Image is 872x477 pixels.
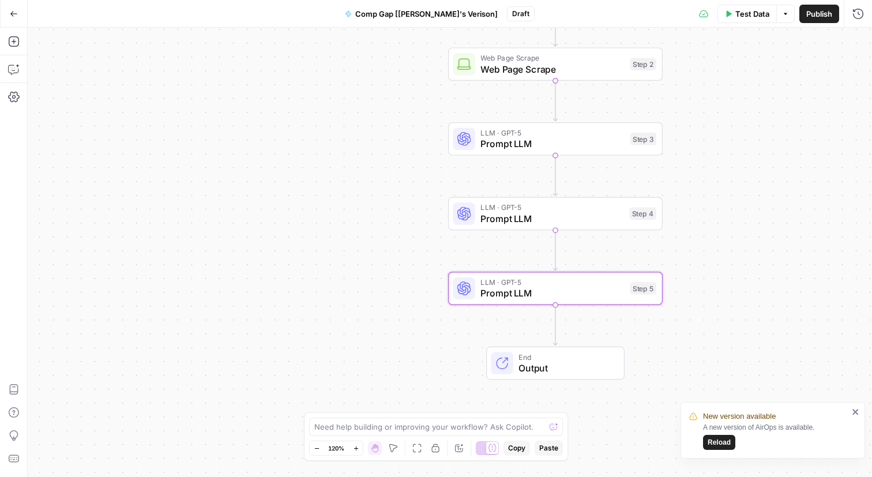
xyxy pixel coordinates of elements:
button: Copy [503,441,530,456]
span: Web Page Scrape [480,62,625,76]
div: A new version of AirOps is available. [703,422,848,450]
g: Edge from step_2 to step_3 [553,81,557,121]
span: Prompt LLM [480,137,625,151]
button: Comp Gap [[PERSON_NAME]'s Verison] [338,5,505,23]
span: Draft [512,9,529,19]
span: Copy [508,443,525,453]
span: New version available [703,411,776,422]
div: LLM · GPT-5Prompt LLMStep 4 [448,197,663,231]
div: Step 4 [629,208,656,220]
div: Web Page ScrapeWeb Page ScrapeStep 2 [448,47,663,81]
div: Step 2 [630,58,657,70]
div: Step 5 [630,282,657,295]
div: LLM · GPT-5Prompt LLMStep 5 [448,272,663,305]
span: Publish [806,8,832,20]
span: Output [518,361,612,375]
span: LLM · GPT-5 [480,277,625,288]
span: Test Data [735,8,769,20]
span: End [518,351,612,362]
button: Paste [535,441,563,456]
g: Edge from step_1 to step_2 [553,6,557,46]
span: Prompt LLM [480,212,623,226]
span: Prompt LLM [480,286,625,300]
div: Step 3 [630,133,657,145]
button: Publish [799,5,839,23]
button: Reload [703,435,735,450]
button: Test Data [717,5,776,23]
g: Edge from step_5 to end [553,305,557,345]
span: Reload [708,437,731,448]
button: close [852,407,860,416]
span: 120% [328,444,344,453]
span: LLM · GPT-5 [480,127,625,138]
div: EndOutput [448,347,663,380]
span: Comp Gap [[PERSON_NAME]'s Verison] [355,8,498,20]
div: LLM · GPT-5Prompt LLMStep 3 [448,122,663,156]
g: Edge from step_3 to step_4 [553,156,557,196]
g: Edge from step_4 to step_5 [553,230,557,271]
span: Paste [539,443,558,453]
span: Web Page Scrape [480,52,625,63]
span: LLM · GPT-5 [480,202,623,213]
